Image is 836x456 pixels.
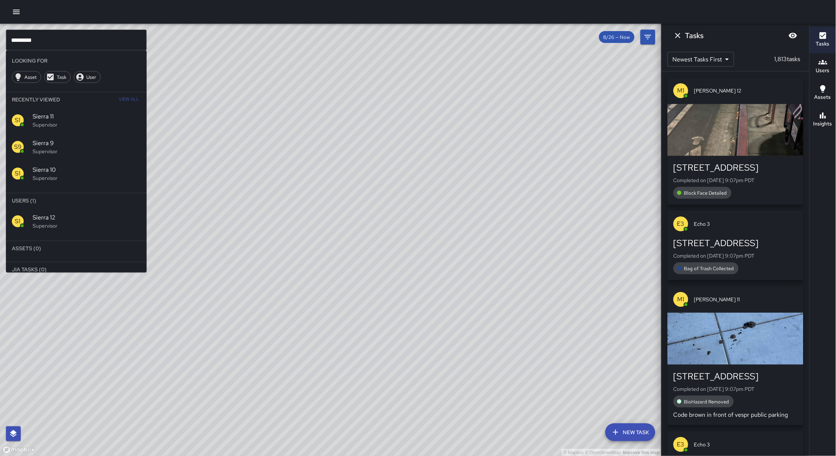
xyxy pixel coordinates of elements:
p: E3 [677,219,685,228]
button: Blur [786,28,800,43]
span: User [82,74,100,80]
div: S1Sierra 12Supervisor [6,208,147,235]
span: Sierra 10 [33,165,141,174]
span: View All [119,94,139,105]
span: Sierra 9 [33,139,141,148]
p: Supervisor [33,222,141,229]
p: 1,813 tasks [772,55,803,64]
div: S9Sierra 9Supervisor [6,134,147,160]
span: [PERSON_NAME] 12 [694,87,797,94]
p: Code brown in front of vespr public parking [673,410,797,419]
div: S1Sierra 11Supervisor [6,107,147,134]
span: Echo 3 [694,220,797,228]
p: Completed on [DATE] 9:07pm PDT [673,252,797,259]
div: S1Sierra 10Supervisor [6,160,147,187]
p: Supervisor [33,148,141,155]
p: M1 [678,295,685,304]
div: Newest Tasks First [668,52,734,67]
span: Echo 3 [694,441,797,448]
p: Supervisor [33,121,141,128]
button: Users [810,53,836,80]
span: Sierra 12 [33,213,141,222]
button: Filters [641,30,655,44]
div: Task [44,71,71,83]
p: E3 [677,440,685,449]
div: [STREET_ADDRESS] [673,370,797,382]
button: M1[PERSON_NAME] 11[STREET_ADDRESS]Completed on [DATE] 9:07pm PDTBioHazard RemovedCode brown in fr... [668,286,803,425]
div: [STREET_ADDRESS] [673,162,797,174]
h6: Tasks [685,30,704,41]
span: [PERSON_NAME] 11 [694,296,797,303]
button: Insights [810,107,836,133]
p: Supervisor [33,174,141,182]
p: Completed on [DATE] 9:07pm PDT [673,385,797,393]
p: S9 [14,142,21,151]
span: 8/26 — Now [599,34,635,40]
li: Recently Viewed [6,92,147,107]
p: S1 [15,116,21,125]
button: View All [117,92,141,107]
h6: Assets [815,93,831,101]
span: Asset [20,74,41,80]
div: [STREET_ADDRESS] [673,237,797,249]
button: Assets [810,80,836,107]
li: Assets (0) [6,241,147,256]
p: S1 [15,217,21,226]
span: Task [53,74,70,80]
button: Tasks [810,27,836,53]
span: BioHazard Removed [680,399,734,405]
span: Bag of Trash Collected [680,265,739,272]
div: User [74,71,101,83]
h6: Tasks [816,40,830,48]
p: S1 [15,169,21,178]
button: M1[PERSON_NAME] 12[STREET_ADDRESS]Completed on [DATE] 9:07pm PDTBlock Face Detailed [668,77,803,205]
button: New Task [605,423,655,441]
h6: Users [816,67,830,75]
li: Jia Tasks (0) [6,262,147,277]
li: Looking For [6,53,147,68]
p: Completed on [DATE] 9:07pm PDT [673,177,797,184]
button: Dismiss [671,28,685,43]
span: Block Face Detailed [680,190,732,196]
li: Users (1) [6,193,147,208]
p: M1 [678,86,685,95]
h6: Insights [813,120,832,128]
span: Sierra 11 [33,112,141,121]
div: Asset [12,71,41,83]
button: E3Echo 3[STREET_ADDRESS]Completed on [DATE] 9:07pm PDTBag of Trash Collected [668,211,803,280]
